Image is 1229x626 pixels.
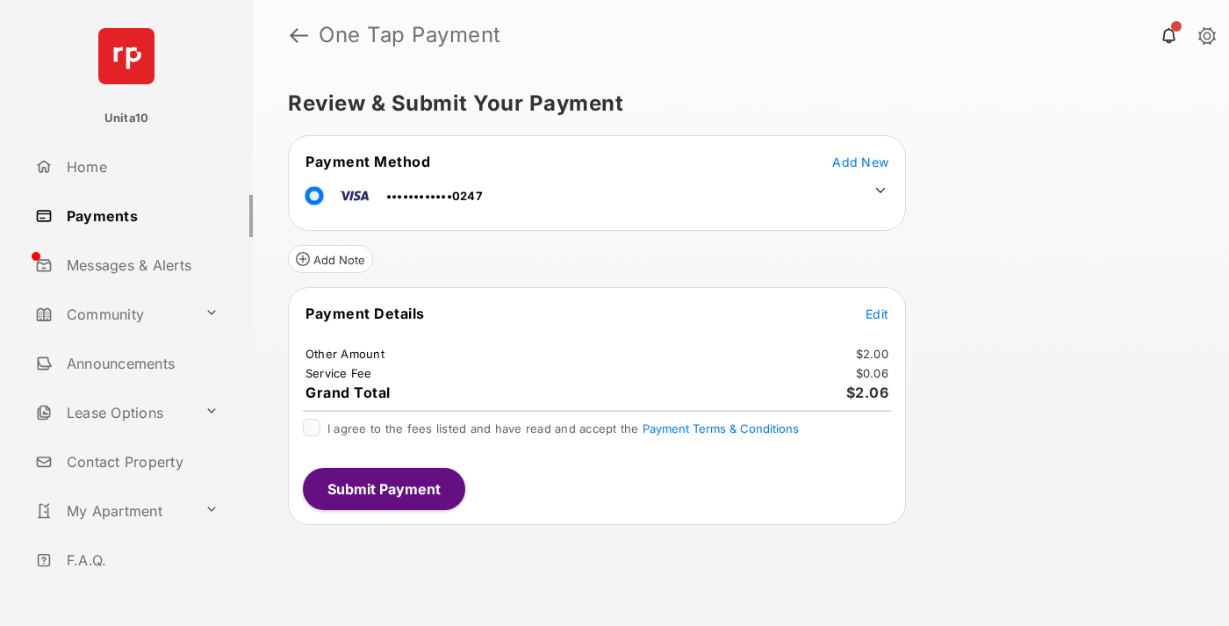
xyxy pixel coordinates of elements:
span: Payment Method [305,153,430,170]
button: Add New [832,153,888,170]
span: ••••••••••••0247 [386,189,483,203]
a: Contact Property [28,441,253,483]
a: Messages & Alerts [28,244,253,286]
a: Announcements [28,342,253,385]
a: Community [28,293,198,335]
a: Home [28,146,253,188]
span: I agree to the fees listed and have read and accept the [327,421,799,435]
button: Add Note [288,245,373,273]
img: svg+xml;base64,PHN2ZyB4bWxucz0iaHR0cDovL3d3dy53My5vcmcvMjAwMC9zdmciIHdpZHRoPSI2NCIgaGVpZ2h0PSI2NC... [98,28,155,84]
a: Payments [28,195,253,237]
a: My Apartment [28,490,198,532]
span: $2.06 [846,384,889,401]
a: Lease Options [28,392,198,434]
td: Service Fee [305,365,373,381]
span: Edit [866,306,888,321]
button: I agree to the fees listed and have read and accept the [643,421,799,435]
span: Payment Details [305,305,425,322]
span: Add New [832,155,888,169]
a: F.A.Q. [28,539,253,581]
td: $2.00 [855,346,889,362]
td: Other Amount [305,346,385,362]
span: Grand Total [305,384,391,401]
td: $0.06 [855,365,889,381]
button: Edit [866,305,888,322]
strong: One Tap Payment [319,25,501,46]
h5: Review & Submit Your Payment [288,93,1180,114]
button: Submit Payment [303,468,465,510]
p: Unita10 [104,110,149,127]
